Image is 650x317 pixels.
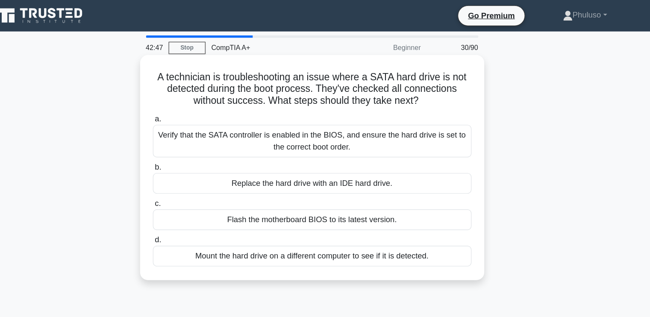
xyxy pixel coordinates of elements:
span: b. [188,141,194,149]
div: Flash the motherboard BIOS to its latest version. [187,182,464,200]
a: Go Premium [456,8,506,19]
div: 42:47 [176,33,200,50]
div: Replace the hard drive with an IDE hard drive. [187,150,464,168]
div: 30/90 [425,33,475,50]
div: Mount the hard drive on a different computer to see if it is detected. [187,214,464,232]
span: d. [188,205,194,212]
a: Stop [200,36,232,47]
span: c. [188,173,194,180]
div: Verify that the SATA controller is enabled in the BIOS, and ensure the hard drive is set to the c... [187,109,464,137]
div: Beginner [350,33,425,50]
h5: A technician is troubleshooting an issue where a SATA hard drive is not detected during the boot ... [186,62,465,93]
div: CompTIA A+ [232,33,350,50]
a: Phuluso [523,5,602,22]
span: a. [188,100,194,107]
